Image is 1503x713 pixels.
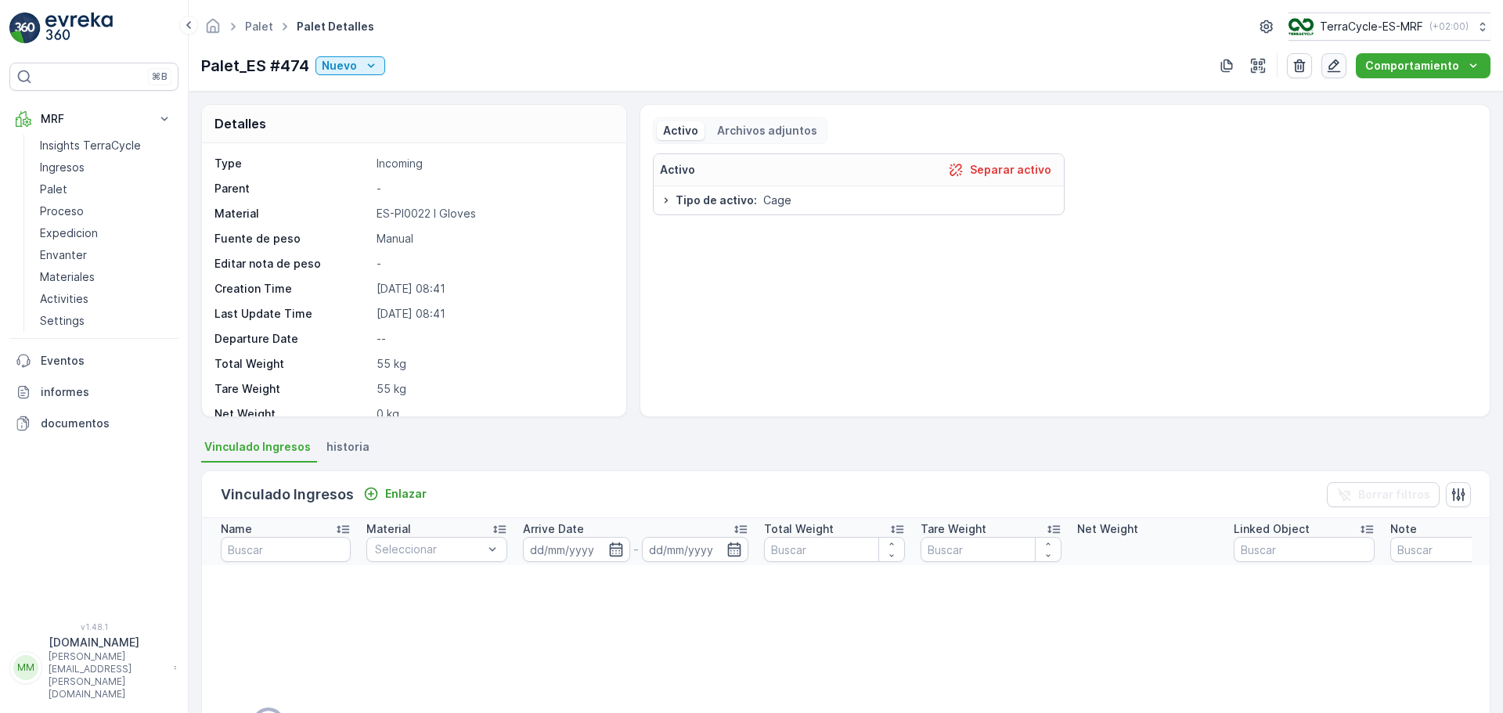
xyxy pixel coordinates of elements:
[41,416,172,431] p: documentos
[34,288,178,310] a: Activities
[294,19,377,34] span: Palet detalles
[40,182,67,197] p: Palet
[40,247,87,263] p: Envanter
[377,181,610,196] p: -
[377,331,610,347] p: --
[214,406,370,422] p: Net Weight
[366,521,411,537] p: Material
[201,54,309,77] p: Palet_ES #474
[315,56,385,75] button: Nuevo
[764,537,905,562] input: Buscar
[1358,487,1430,502] p: Borrar filtros
[326,439,369,455] span: historia
[214,256,370,272] p: Editar nota de peso
[34,244,178,266] a: Envanter
[40,138,141,153] p: Insights TerraCycle
[523,521,584,537] p: Arrive Date
[377,256,610,272] p: -
[1077,521,1138,537] p: Net Weight
[377,356,610,372] p: 55 kg
[204,23,222,37] a: Página de inicio
[9,635,178,700] button: MM[DOMAIN_NAME][PERSON_NAME][EMAIL_ADDRESS][PERSON_NAME][DOMAIN_NAME]
[9,345,178,376] a: Eventos
[221,537,351,562] input: Buscar
[377,406,610,422] p: 0 kg
[377,281,610,297] p: [DATE] 08:41
[663,123,698,139] p: Activo
[377,206,610,221] p: ES-PI0022 I Gloves
[214,231,370,247] p: Fuente de peso
[214,281,370,297] p: Creation Time
[357,484,433,503] button: Enlazar
[385,486,427,502] p: Enlazar
[377,381,610,397] p: 55 kg
[221,521,252,537] p: Name
[676,193,757,208] span: Tipo de activo :
[1234,537,1375,562] input: Buscar
[921,521,986,537] p: Tare Weight
[34,135,178,157] a: Insights TerraCycle
[375,542,483,557] p: Seleccionar
[1327,482,1440,507] button: Borrar filtros
[214,381,370,397] p: Tare Weight
[34,178,178,200] a: Palet
[9,103,178,135] button: MRF
[763,193,791,208] span: Cage
[34,266,178,288] a: Materiales
[1365,58,1459,74] p: Comportamiento
[204,439,311,455] span: Vinculado Ingresos
[214,181,370,196] p: Parent
[40,269,95,285] p: Materiales
[214,356,370,372] p: Total Weight
[9,408,178,439] a: documentos
[717,123,817,139] p: Archivos adjuntos
[40,160,85,175] p: Ingresos
[660,162,695,178] p: Activo
[13,655,38,680] div: MM
[214,114,266,133] p: Detalles
[1390,521,1417,537] p: Note
[34,310,178,332] a: Settings
[1289,18,1314,35] img: TC_mwK4AaT.png
[942,160,1058,179] button: Separar activo
[9,622,178,632] span: v 1.48.1
[1234,521,1310,537] p: Linked Object
[214,156,370,171] p: Type
[1429,20,1469,33] p: ( +02:00 )
[221,484,354,506] p: Vinculado Ingresos
[970,162,1051,178] p: Separar activo
[40,203,84,219] p: Proceso
[1356,53,1490,78] button: Comportamiento
[921,537,1061,562] input: Buscar
[34,222,178,244] a: Expedicion
[764,521,834,537] p: Total Weight
[633,540,639,559] p: -
[152,70,168,83] p: ⌘B
[9,13,41,44] img: logo
[377,156,610,171] p: Incoming
[49,650,166,700] p: [PERSON_NAME][EMAIL_ADDRESS][PERSON_NAME][DOMAIN_NAME]
[214,306,370,322] p: Last Update Time
[1320,19,1423,34] p: TerraCycle-ES-MRF
[1289,13,1490,41] button: TerraCycle-ES-MRF(+02:00)
[34,200,178,222] a: Proceso
[41,384,172,400] p: informes
[40,225,98,241] p: Expedicion
[41,111,147,127] p: MRF
[41,353,172,369] p: Eventos
[9,376,178,408] a: informes
[245,20,273,33] a: Palet
[214,206,370,221] p: Material
[214,331,370,347] p: Departure Date
[322,58,357,74] p: Nuevo
[34,157,178,178] a: Ingresos
[45,13,113,44] img: logo_light-DOdMpM7g.png
[40,291,88,307] p: Activities
[377,231,610,247] p: Manual
[523,537,630,562] input: dd/mm/yyyy
[377,306,610,322] p: [DATE] 08:41
[49,635,166,650] p: [DOMAIN_NAME]
[642,537,749,562] input: dd/mm/yyyy
[40,313,85,329] p: Settings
